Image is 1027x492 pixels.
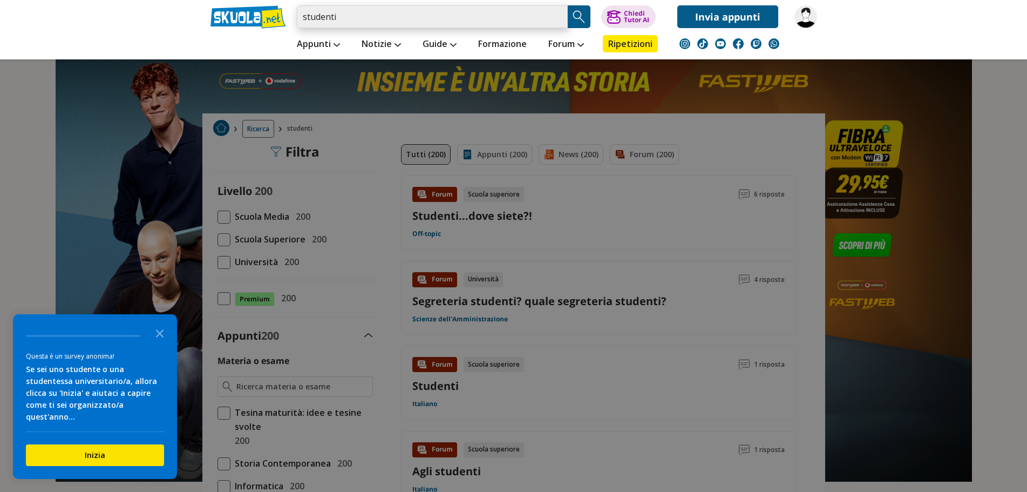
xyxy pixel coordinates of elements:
[768,38,779,49] img: WhatsApp
[568,5,590,28] button: Search Button
[715,38,726,49] img: youtube
[751,38,761,49] img: twitch
[26,444,164,466] button: Inizia
[571,9,587,25] img: Cerca appunti, riassunti o versioni
[26,363,164,423] div: Se sei uno studente o una studentessa universitario/a, allora clicca su 'Inizia' e aiutaci a capi...
[546,35,587,55] a: Forum
[149,322,171,343] button: Close the survey
[297,5,568,28] input: Cerca appunti, riassunti o versioni
[13,314,177,479] div: Survey
[624,10,649,23] div: Chiedi Tutor AI
[697,38,708,49] img: tiktok
[733,38,744,49] img: facebook
[359,35,404,55] a: Notizie
[420,35,459,55] a: Guide
[603,35,658,52] a: Ripetizioni
[679,38,690,49] img: instagram
[475,35,529,55] a: Formazione
[294,35,343,55] a: Appunti
[601,5,656,28] button: ChiediTutor AI
[26,351,164,361] div: Questa è un survey anonima!
[677,5,778,28] a: Invia appunti
[794,5,817,28] img: Maremma001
